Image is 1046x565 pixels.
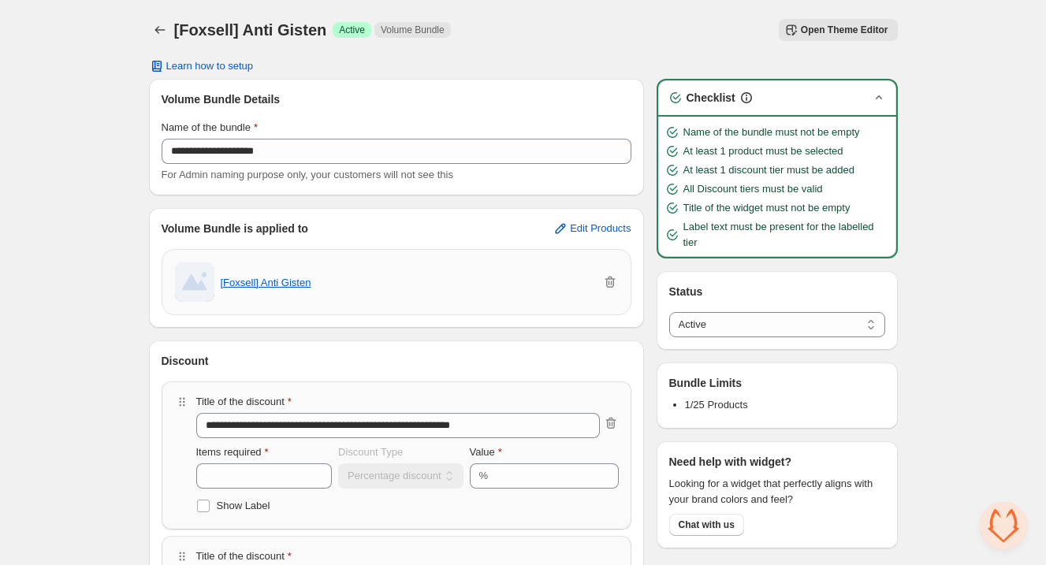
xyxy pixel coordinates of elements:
span: Show Label [217,500,270,511]
button: [Foxsell] Anti Gisten [221,277,311,288]
h3: Bundle Limits [669,375,743,391]
span: Label text must be present for the labelled tier [683,219,890,251]
span: Open Theme Editor [801,24,888,36]
span: Learn how to setup [166,60,254,72]
span: Title of the widget must not be empty [683,200,851,216]
span: At least 1 product must be selected [683,143,843,159]
h1: [Foxsell] Anti Gisten [174,20,327,39]
span: Volume Bundle [381,24,445,36]
span: Chat with us [679,519,735,531]
h3: Discount [162,353,209,369]
h3: Need help with widget? [669,454,792,470]
img: [Foxsell] Anti Gisten [175,262,214,302]
button: Back [149,19,171,41]
span: Edit Products [570,222,631,235]
label: Title of the discount [196,548,292,564]
a: Open Theme Editor [779,19,898,41]
label: Name of the bundle [162,120,259,136]
label: Title of the discount [196,394,292,410]
span: For Admin naming purpose only, your customers will not see this [162,169,453,180]
h3: Volume Bundle Details [162,91,631,107]
span: Name of the bundle must not be empty [683,125,860,140]
label: Discount Type [338,444,403,460]
span: At least 1 discount tier must be added [683,162,855,178]
label: Value [470,444,502,460]
h3: Status [669,284,885,299]
a: Open chat [980,502,1027,549]
div: % [479,468,489,484]
button: Learn how to setup [140,55,263,77]
button: Edit Products [543,216,640,241]
h3: Volume Bundle is applied to [162,221,308,236]
span: 1/25 Products [685,399,748,411]
h3: Checklist [687,90,735,106]
span: All Discount tiers must be valid [683,181,823,197]
label: Items required [196,444,269,460]
button: Chat with us [669,514,744,536]
span: Looking for a widget that perfectly aligns with your brand colors and feel? [669,476,885,507]
span: Active [339,24,365,36]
